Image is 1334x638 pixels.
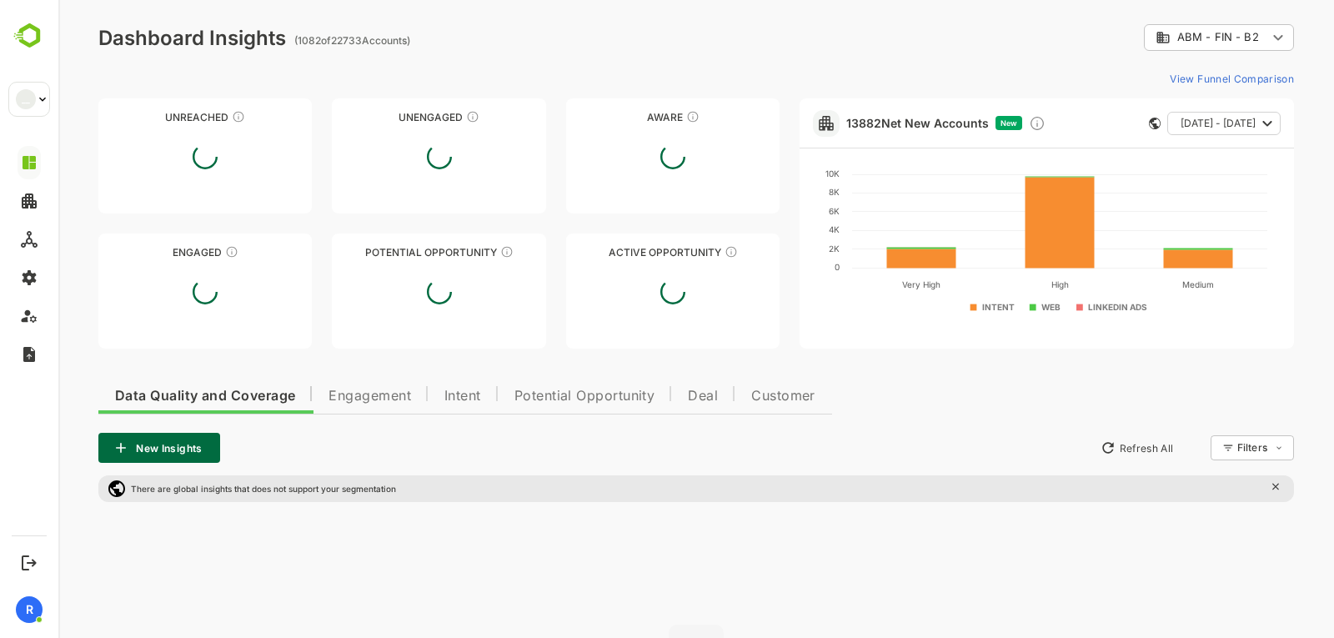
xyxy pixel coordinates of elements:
text: 2K [770,244,781,254]
div: Active Opportunity [508,246,721,259]
div: ABM - FIN - B2 [1097,30,1209,45]
div: These accounts have open opportunities which might be at any of the Sales Stages [666,245,680,259]
span: ABM - FIN - B2 [1119,31,1201,43]
div: Aware [508,111,721,123]
span: Deal [629,389,659,403]
text: High [993,279,1011,290]
text: Medium [1124,279,1156,289]
text: 0 [776,262,781,272]
div: These accounts are warm, further nurturing would qualify them to MQAs [167,245,180,259]
div: Unreached [40,111,253,123]
span: Intent [386,389,423,403]
text: Very High [844,279,882,290]
text: 10K [767,168,781,178]
text: 6K [770,206,781,216]
button: Refresh All [1035,435,1122,461]
span: Data Quality and Coverage [57,389,237,403]
div: Potential Opportunity [273,246,487,259]
div: These accounts have not shown enough engagement and need nurturing [408,110,421,123]
div: Discover new ICP-fit accounts showing engagement — via intent surges, anonymous website visits, L... [970,115,987,132]
div: Engaged [40,246,253,259]
div: Dashboard Insights [40,26,228,50]
button: View Funnel Comparison [1105,65,1236,92]
button: [DATE] - [DATE] [1109,112,1222,135]
div: This card does not support filter and segments [1091,118,1102,129]
div: These accounts have not been engaged with for a defined time period [173,110,187,123]
div: __ [16,89,36,109]
span: [DATE] - [DATE] [1122,113,1197,134]
text: 4K [770,224,781,234]
text: 8K [770,187,781,197]
span: New [942,118,959,128]
button: New Insights [40,433,162,463]
button: Logout [18,551,40,574]
div: Unengaged [273,111,487,123]
div: Filters [1177,433,1236,463]
img: BambooboxLogoMark.f1c84d78b4c51b1a7b5f700c9845e183.svg [8,20,51,52]
span: Engagement [270,389,353,403]
div: R [16,596,43,623]
p: There are global insights that does not support your segmentation [73,484,338,494]
div: These accounts have just entered the buying cycle and need further nurturing [628,110,641,123]
span: Potential Opportunity [456,389,597,403]
div: ABM - FIN - B2 [1086,22,1236,54]
a: 13882Net New Accounts [788,116,930,130]
ag: ( 1082 of 22733 Accounts) [236,34,352,47]
div: These accounts are MQAs and can be passed on to Inside Sales [442,245,455,259]
div: Filters [1179,441,1209,454]
span: Customer [693,389,757,403]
